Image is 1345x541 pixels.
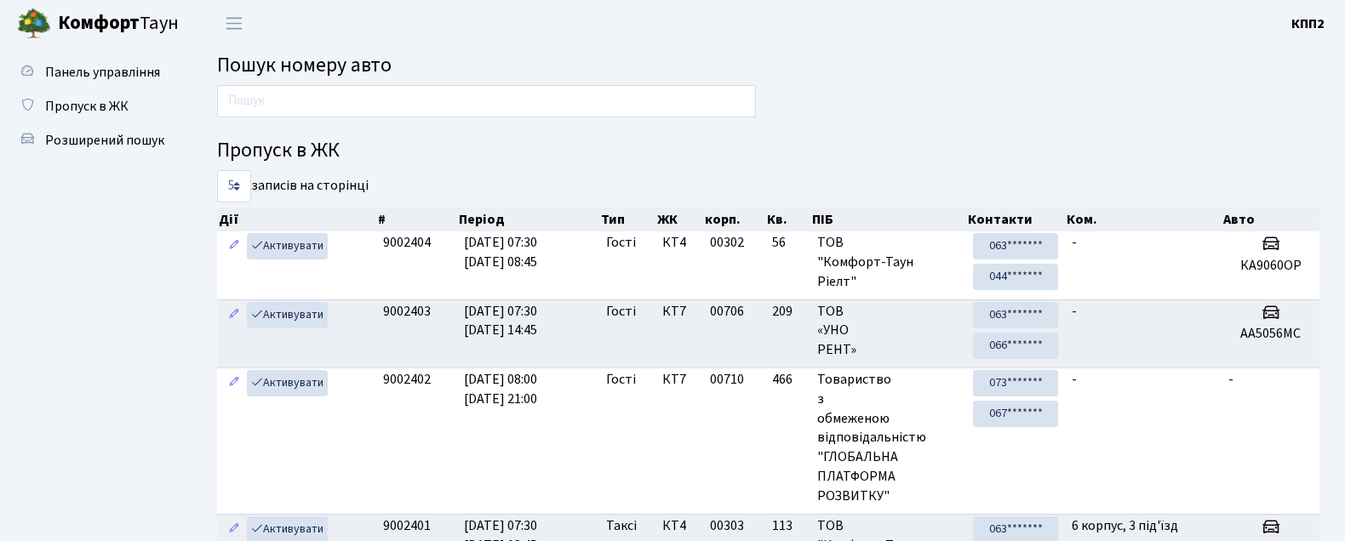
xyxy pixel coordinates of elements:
span: Товариство з обмеженою відповідальністю "ГЛОБАЛЬНА ПЛАТФОРМА РОЗВИТКУ" [817,370,959,506]
img: logo.png [17,7,51,41]
span: Гості [606,233,636,253]
h5: КА9060ОР [1228,258,1313,274]
label: записів на сторінці [217,170,369,202]
a: Редагувати [224,370,244,396]
span: Таун [58,9,179,38]
th: корп. [703,208,766,231]
span: - [1072,233,1077,252]
span: 00710 [710,370,744,389]
b: Комфорт [58,9,140,37]
span: 6 корпус, 3 під'їзд [1072,516,1178,535]
h4: Пропуск в ЖК [217,139,1319,163]
span: КТ4 [662,516,695,536]
a: КПП2 [1291,14,1325,34]
span: - [1072,302,1077,321]
span: 9002404 [383,233,431,252]
a: Активувати [247,370,328,396]
a: Панель управління [9,55,179,89]
th: ПІБ [810,208,966,231]
th: Контакти [966,208,1066,231]
span: 56 [772,233,804,253]
a: Редагувати [224,302,244,328]
span: [DATE] 07:30 [DATE] 08:45 [464,233,537,271]
span: ТОВ "Комфорт-Таун Ріелт" [817,233,959,292]
button: Переключити навігацію [213,9,255,37]
b: КПП2 [1291,14,1325,33]
span: 00303 [710,516,744,535]
th: Ком. [1065,208,1222,231]
span: [DATE] 08:00 [DATE] 21:00 [464,370,537,408]
span: 209 [772,302,804,322]
span: 00302 [710,233,744,252]
a: Розширений пошук [9,123,179,157]
th: Період [457,208,599,231]
span: Гості [606,302,636,322]
span: 9002403 [383,302,431,321]
h5: АА5056МС [1228,326,1313,342]
a: Редагувати [224,233,244,259]
span: 9002402 [383,370,431,389]
span: Пошук номеру авто [217,50,392,80]
input: Пошук [217,85,756,117]
th: # [376,208,457,231]
a: Активувати [247,302,328,328]
span: Таксі [606,516,637,536]
th: Авто [1222,208,1319,231]
span: 9002401 [383,516,431,535]
span: КТ4 [662,233,695,253]
span: Гості [606,370,636,390]
span: - [1072,370,1077,389]
span: Пропуск в ЖК [45,97,129,116]
span: КТ7 [662,370,695,390]
th: Кв. [765,208,810,231]
span: КТ7 [662,302,695,322]
span: - [1228,370,1233,389]
a: Активувати [247,233,328,259]
span: Панель управління [45,63,160,82]
span: ТОВ «УНО РЕНТ» [817,302,959,361]
select: записів на сторінці [217,170,251,202]
span: 00706 [710,302,744,321]
span: [DATE] 07:30 [DATE] 14:45 [464,302,537,340]
th: Дії [217,208,376,231]
span: 113 [772,516,804,536]
th: ЖК [655,208,702,231]
th: Тип [599,208,656,231]
span: Розширений пошук [45,131,164,150]
span: 466 [772,370,804,390]
a: Пропуск в ЖК [9,89,179,123]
